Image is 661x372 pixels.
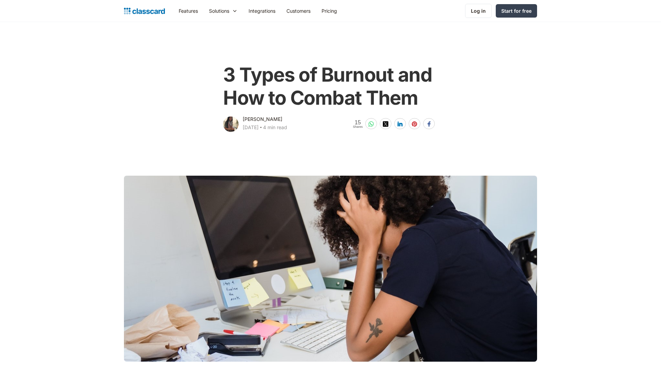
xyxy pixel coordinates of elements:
[316,3,343,19] a: Pricing
[223,63,438,110] h1: 3 Types of Burnout and How to Combat Them
[465,4,492,18] a: Log in
[281,3,316,19] a: Customers
[412,121,417,127] img: pinterest-white sharing button
[243,3,281,19] a: Integrations
[368,121,374,127] img: whatsapp-white sharing button
[471,7,486,14] div: Log in
[353,120,363,125] span: 15
[496,4,537,18] a: Start for free
[209,7,229,14] div: Solutions
[243,123,259,132] div: [DATE]
[263,123,287,132] div: 4 min read
[353,125,363,128] span: Shares
[173,3,203,19] a: Features
[203,3,243,19] div: Solutions
[383,121,388,127] img: twitter-white sharing button
[501,7,532,14] div: Start for free
[124,6,165,16] a: home
[426,121,432,127] img: facebook-white sharing button
[243,115,282,123] div: [PERSON_NAME]
[259,123,263,133] div: ‧
[397,121,403,127] img: linkedin-white sharing button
